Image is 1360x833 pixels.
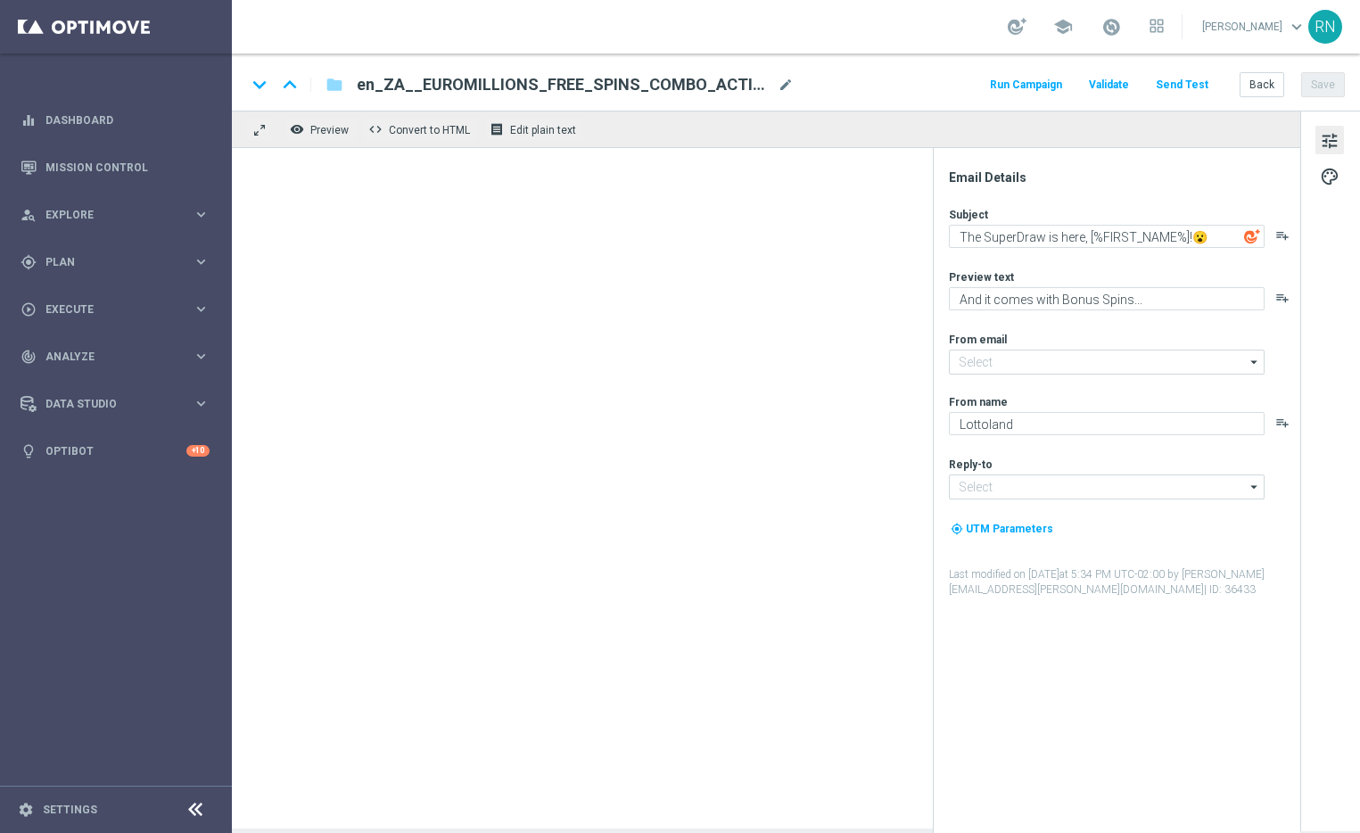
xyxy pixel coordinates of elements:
[45,257,193,268] span: Plan
[1204,583,1256,596] span: | ID: 36433
[1246,351,1264,374] i: arrow_drop_down
[21,144,210,191] div: Mission Control
[949,208,988,222] label: Subject
[193,348,210,365] i: keyboard_arrow_right
[1053,17,1073,37] span: school
[966,523,1053,535] span: UTM Parameters
[1301,72,1345,97] button: Save
[987,73,1065,97] button: Run Campaign
[193,206,210,223] i: keyboard_arrow_right
[324,70,345,99] button: folder
[949,458,993,472] label: Reply-to
[45,144,210,191] a: Mission Control
[20,113,210,128] button: equalizer Dashboard
[357,74,771,95] span: en_ZA__EUROMILLIONS_FREE_SPINS_COMBO_ACTIVES__EMT_ALL_EM_TAC_LT
[20,255,210,269] button: gps_fixed Plan keyboard_arrow_right
[193,395,210,412] i: keyboard_arrow_right
[20,208,210,222] button: person_search Explore keyboard_arrow_right
[1308,10,1342,44] div: RN
[778,77,794,93] span: mode_edit
[276,71,303,98] i: keyboard_arrow_up
[485,118,584,141] button: receipt Edit plain text
[21,349,37,365] i: track_changes
[246,71,273,98] i: keyboard_arrow_down
[45,304,193,315] span: Execute
[949,333,1007,347] label: From email
[45,96,210,144] a: Dashboard
[21,112,37,128] i: equalizer
[1275,228,1290,243] button: playlist_add
[20,350,210,364] button: track_changes Analyze keyboard_arrow_right
[1086,73,1132,97] button: Validate
[364,118,478,141] button: code Convert to HTML
[193,253,210,270] i: keyboard_arrow_right
[21,443,37,459] i: lightbulb
[1275,416,1290,430] button: playlist_add
[1244,228,1260,244] img: optiGenie.svg
[510,124,576,136] span: Edit plain text
[1089,78,1129,91] span: Validate
[43,804,97,815] a: Settings
[285,118,357,141] button: remove_red_eye Preview
[193,301,210,318] i: keyboard_arrow_right
[21,254,193,270] div: Plan
[20,444,210,458] button: lightbulb Optibot +10
[186,445,210,457] div: +10
[949,474,1265,499] input: Select
[20,161,210,175] button: Mission Control
[1240,72,1284,97] button: Back
[21,427,210,474] div: Optibot
[21,207,193,223] div: Explore
[45,351,193,362] span: Analyze
[20,302,210,317] button: play_circle_outline Execute keyboard_arrow_right
[949,270,1014,285] label: Preview text
[18,802,34,818] i: settings
[949,567,1298,598] label: Last modified on [DATE] at 5:34 PM UTC-02:00 by [PERSON_NAME][EMAIL_ADDRESS][PERSON_NAME][DOMAIN_...
[1315,161,1344,190] button: palette
[310,124,349,136] span: Preview
[949,519,1055,539] button: my_location UTM Parameters
[1275,291,1290,305] button: playlist_add
[45,210,193,220] span: Explore
[45,427,186,474] a: Optibot
[21,301,37,318] i: play_circle_outline
[1246,475,1264,499] i: arrow_drop_down
[949,169,1298,186] div: Email Details
[368,122,383,136] span: code
[1315,126,1344,154] button: tune
[1200,13,1308,40] a: [PERSON_NAME]keyboard_arrow_down
[21,396,193,412] div: Data Studio
[326,74,343,95] i: folder
[21,207,37,223] i: person_search
[1287,17,1306,37] span: keyboard_arrow_down
[490,122,504,136] i: receipt
[1320,165,1339,188] span: palette
[290,122,304,136] i: remove_red_eye
[951,523,963,535] i: my_location
[1320,129,1339,153] span: tune
[949,395,1008,409] label: From name
[21,254,37,270] i: gps_fixed
[21,96,210,144] div: Dashboard
[45,399,193,409] span: Data Studio
[21,349,193,365] div: Analyze
[949,350,1265,375] input: Select
[21,301,193,318] div: Execute
[1153,73,1211,97] button: Send Test
[389,124,470,136] span: Convert to HTML
[20,397,210,411] button: Data Studio keyboard_arrow_right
